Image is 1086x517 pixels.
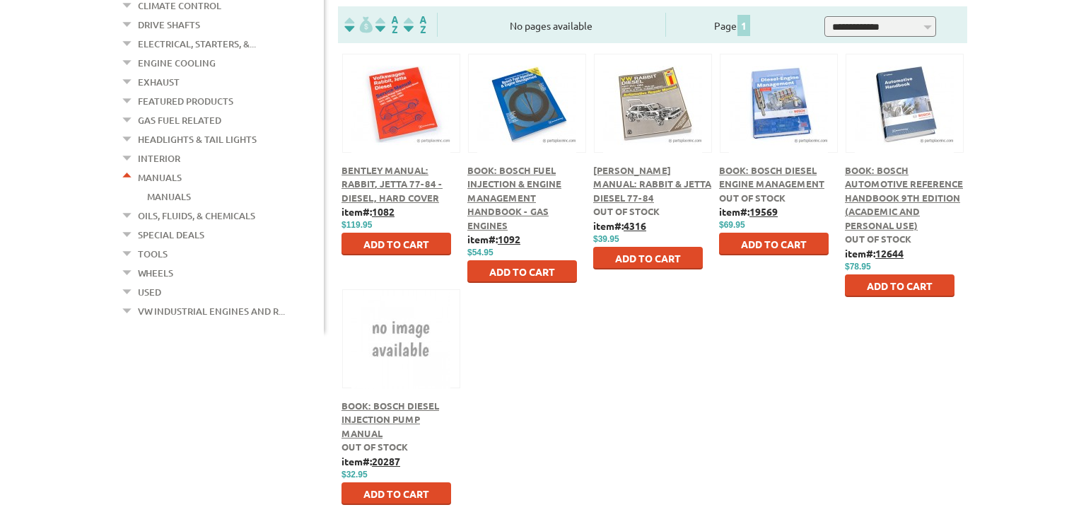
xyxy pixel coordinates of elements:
[719,233,829,255] button: Add to Cart
[749,205,778,218] u: 19569
[719,205,778,218] b: item#:
[845,233,911,245] span: Out of stock
[138,264,173,282] a: Wheels
[138,73,180,91] a: Exhaust
[341,233,451,255] button: Add to Cart
[341,205,395,218] b: item#:
[363,487,429,500] span: Add to Cart
[341,455,400,467] b: item#:
[138,302,285,320] a: VW Industrial Engines and R...
[138,207,255,225] a: Oils, Fluids, & Chemicals
[373,16,401,33] img: Sort by Headline
[138,226,204,244] a: Special Deals
[138,149,180,168] a: Interior
[138,54,216,72] a: Engine Cooling
[372,455,400,467] u: 20287
[138,245,168,263] a: Tools
[138,130,257,149] a: Headlights & Tail Lights
[593,205,660,217] span: Out of stock
[845,247,904,260] b: item#:
[467,164,561,231] a: Book: Bosch Fuel Injection & Engine Management Handbook - Gas Engines
[372,205,395,218] u: 1082
[341,470,368,480] span: $32.95
[845,164,963,231] a: Book: Bosch Automotive Reference Handbook 9th Edition (Academic and Personal use)
[593,164,711,204] a: [PERSON_NAME] Manual: Rabbit & Jetta Diesel 77-84
[147,187,191,206] a: Manuals
[363,238,429,250] span: Add to Cart
[138,168,182,187] a: Manuals
[138,111,221,129] a: Gas Fuel Related
[845,274,954,297] button: Add to Cart
[467,233,520,245] b: item#:
[489,265,555,278] span: Add to Cart
[845,262,871,272] span: $78.95
[593,219,646,232] b: item#:
[138,35,256,53] a: Electrical, Starters, &...
[138,16,200,34] a: Drive Shafts
[719,192,786,204] span: Out of stock
[341,164,443,204] a: Bentley Manual: Rabbit, Jetta 77-84 - Diesel, Hard Cover
[593,247,703,269] button: Add to Cart
[867,279,933,292] span: Add to Cart
[138,283,161,301] a: Used
[615,252,681,265] span: Add to Cart
[741,238,807,250] span: Add to Cart
[138,92,233,110] a: Featured Products
[665,13,800,37] div: Page
[737,15,750,36] span: 1
[875,247,904,260] u: 12644
[593,234,619,244] span: $39.95
[498,233,520,245] u: 1092
[341,400,439,439] a: Book: Bosch Diesel Injection Pump Manual
[401,16,429,33] img: Sort by Sales Rank
[467,248,494,257] span: $54.95
[719,220,745,230] span: $69.95
[341,441,408,453] span: Out of stock
[344,16,373,33] img: filterpricelow.svg
[467,260,577,283] button: Add to Cart
[719,164,824,190] a: Book: Bosch Diesel Engine Management
[624,219,646,232] u: 4316
[341,482,451,505] button: Add to Cart
[341,220,372,230] span: $119.95
[438,18,665,33] div: No pages available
